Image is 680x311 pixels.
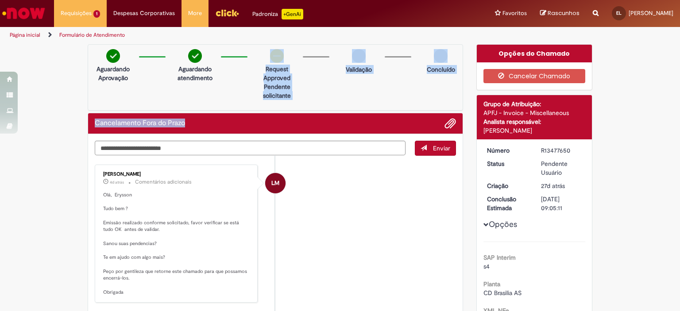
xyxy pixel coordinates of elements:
[59,31,125,38] a: Formulário de Atendimento
[541,159,582,177] div: Pendente Usuário
[483,100,586,108] div: Grupo de Atribuição:
[616,10,622,16] span: EL
[483,69,586,83] button: Cancelar Chamado
[282,9,303,19] p: +GenAi
[103,192,251,296] p: Olá, Erysson Tudo bem ? Emissão realizado conforme solicitado, favor verificar se está tudo OK an...
[483,253,516,261] b: SAP Interim
[92,65,135,82] p: Aguardando Aprovação
[540,9,580,18] a: Rascunhos
[548,9,580,17] span: Rascunhos
[541,146,582,155] div: R13477650
[255,82,298,100] p: Pendente solicitante
[483,126,586,135] div: [PERSON_NAME]
[480,159,535,168] dt: Status
[502,9,527,18] span: Favoritos
[629,9,673,17] span: [PERSON_NAME]
[480,146,535,155] dt: Número
[10,31,40,38] a: Página inicial
[477,45,592,62] div: Opções do Chamado
[174,65,216,82] p: Aguardando atendimento
[103,172,251,177] div: [PERSON_NAME]
[93,10,100,18] span: 1
[434,49,448,63] img: img-circle-grey.png
[444,118,456,129] button: Adicionar anexos
[113,9,175,18] span: Despesas Corporativas
[433,144,450,152] span: Enviar
[483,262,490,270] span: s4
[427,65,455,74] p: Concluído
[1,4,46,22] img: ServiceNow
[483,289,522,297] span: CD Brasilia AS
[255,65,298,82] p: request approved
[346,65,372,74] p: Validação
[483,108,586,117] div: APFJ - Invoice - Miscellaneous
[352,49,366,63] img: img-circle-grey.png
[7,27,447,43] ul: Trilhas de página
[541,181,582,190] div: 03/09/2025 15:15:02
[271,173,279,194] span: LM
[215,6,239,19] img: click_logo_yellow_360x200.png
[480,181,535,190] dt: Criação
[483,117,586,126] div: Analista responsável:
[188,9,202,18] span: More
[541,195,582,212] div: [DATE] 09:05:11
[110,180,124,185] span: 4d atrás
[95,141,406,156] textarea: Digite sua mensagem aqui...
[106,49,120,63] img: check-circle-green.png
[541,182,565,190] span: 27d atrás
[110,180,124,185] time: 26/09/2025 16:12:44
[135,178,192,186] small: Comentários adicionais
[95,119,185,127] h2: Cancelamento Fora do Prazo Histórico de tíquete
[61,9,92,18] span: Requisições
[270,49,284,63] img: circle-minus.png
[252,9,303,19] div: Padroniza
[188,49,202,63] img: check-circle-green.png
[480,195,535,212] dt: Conclusão Estimada
[265,173,286,193] div: Luciana Mauruto
[415,141,456,156] button: Enviar
[483,280,500,288] b: Planta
